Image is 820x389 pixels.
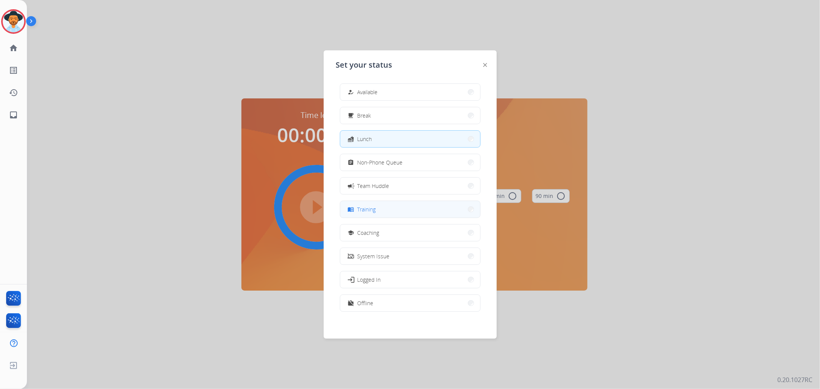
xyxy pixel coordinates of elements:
[348,112,354,119] mat-icon: free_breakfast
[358,205,376,213] span: Training
[340,201,480,218] button: Training
[483,63,487,67] img: close-button
[3,11,24,32] img: avatar
[347,182,354,190] mat-icon: campaign
[340,178,480,194] button: Team Huddle
[336,60,393,70] span: Set your status
[348,253,354,259] mat-icon: phonelink_off
[358,229,379,237] span: Coaching
[347,276,354,283] mat-icon: login
[358,276,381,284] span: Logged In
[9,88,18,97] mat-icon: history
[340,84,480,100] button: Available
[9,66,18,75] mat-icon: list_alt
[9,43,18,53] mat-icon: home
[9,110,18,120] mat-icon: inbox
[340,271,480,288] button: Logged In
[358,299,374,307] span: Offline
[358,158,403,166] span: Non-Phone Queue
[348,206,354,213] mat-icon: menu_book
[777,375,812,384] p: 0.20.1027RC
[340,154,480,171] button: Non-Phone Queue
[340,131,480,147] button: Lunch
[358,135,372,143] span: Lunch
[348,229,354,236] mat-icon: school
[348,136,354,142] mat-icon: fastfood
[340,107,480,124] button: Break
[358,182,389,190] span: Team Huddle
[348,159,354,166] mat-icon: assignment
[348,300,354,306] mat-icon: work_off
[358,88,378,96] span: Available
[340,248,480,264] button: System Issue
[340,295,480,311] button: Offline
[340,224,480,241] button: Coaching
[358,252,390,260] span: System Issue
[348,89,354,95] mat-icon: how_to_reg
[358,111,371,120] span: Break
